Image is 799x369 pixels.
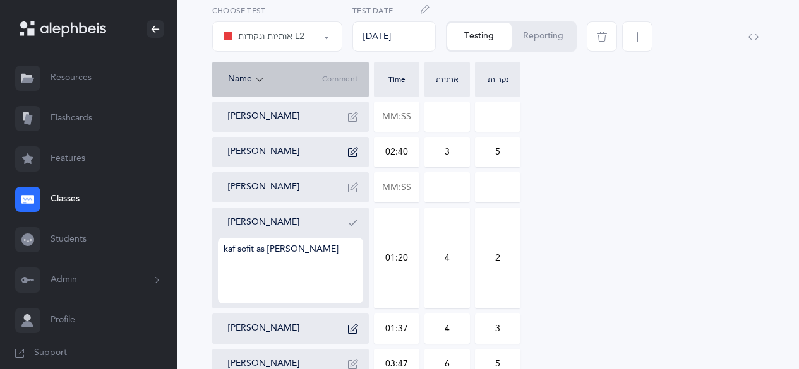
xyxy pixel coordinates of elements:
[375,314,419,343] input: MM:SS
[228,181,299,194] button: [PERSON_NAME]
[377,76,416,83] div: Time
[375,138,419,167] input: MM:SS
[512,23,575,50] button: Reporting
[228,322,299,335] button: [PERSON_NAME]
[375,102,419,131] input: MM:SS
[212,5,342,16] label: Choose test
[375,208,419,308] input: MM:SS
[228,216,299,229] button: [PERSON_NAME]
[428,76,467,83] div: אותיות
[223,29,304,44] div: אותיות ונקודות L2
[228,73,322,86] div: Name
[322,74,358,85] span: Comment
[34,347,67,360] span: Support
[352,21,436,52] div: [DATE]
[228,146,299,158] button: [PERSON_NAME]
[212,21,342,52] button: אותיות ונקודות L2
[478,76,517,83] div: נקודות
[352,5,436,16] label: Test Date
[375,173,419,202] input: MM:SS
[228,110,299,123] button: [PERSON_NAME]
